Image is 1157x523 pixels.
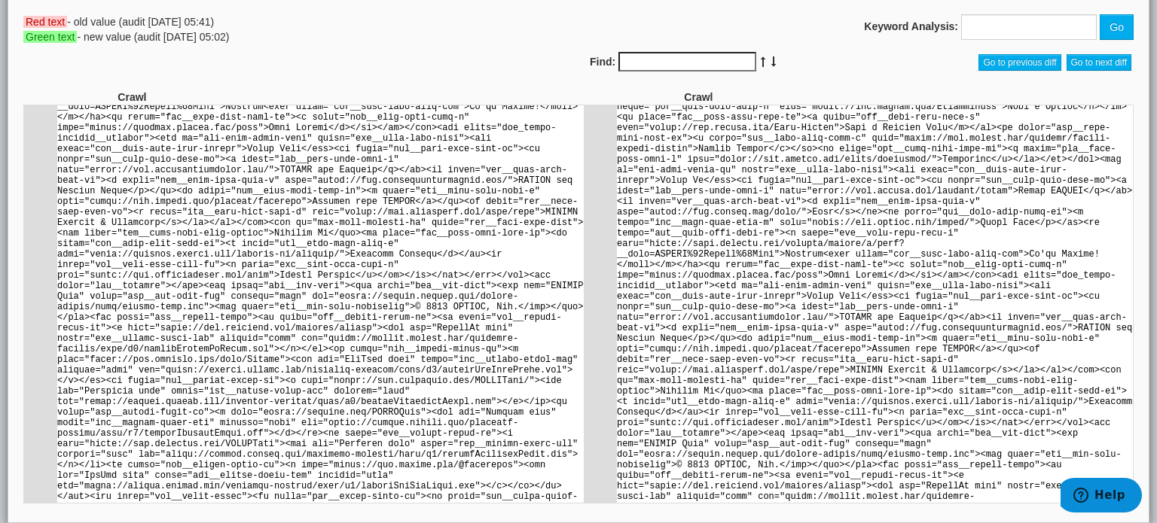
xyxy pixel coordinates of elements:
span: Green text [23,31,77,43]
span: Go to next diff [1067,54,1132,71]
span: Red text [23,16,67,28]
label: Find: [590,54,615,69]
strong: Crawl [684,91,713,103]
span: Go to previous diff [978,54,1061,71]
button: Go [1100,14,1134,40]
iframe: Opens a widget where you can find more information [1061,478,1142,515]
div: - old value (audit [DATE] 05:41) - new value (audit [DATE] 05:02) [12,14,578,44]
strong: Crawl [118,91,146,103]
label: Keyword Analysis: [864,19,958,34]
